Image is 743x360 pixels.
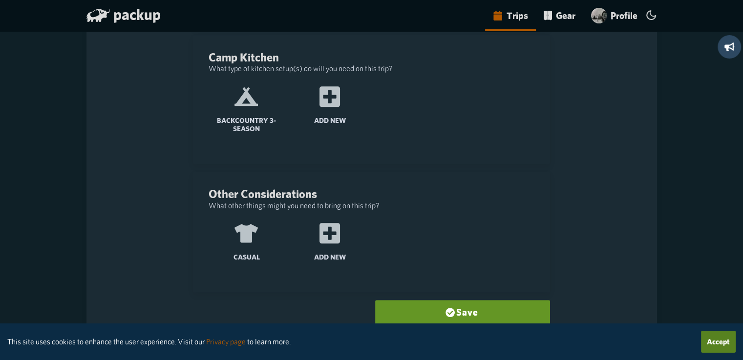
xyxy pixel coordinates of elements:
button: Accept cookies [701,331,736,353]
span: Add New [314,116,346,124]
span: Add New [314,253,346,261]
span: packup [113,5,161,23]
span: Backcountry 3-Season [216,116,276,133]
small: What other things might you need to bring on this trip? [209,201,380,210]
button: Save [375,300,550,324]
img: user avatar [591,8,607,23]
a: Privacy page [206,337,246,346]
h3: Camp Kitchen [209,51,534,63]
small: What type of kitchen setup(s) do will you need on this trip? [209,64,393,73]
small: This site uses cookies to enhance the user experience. Visit our to learn more. [7,337,291,346]
a: packup [86,7,161,25]
h3: Other Considerations [209,187,534,200]
span: Casual [233,253,259,261]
